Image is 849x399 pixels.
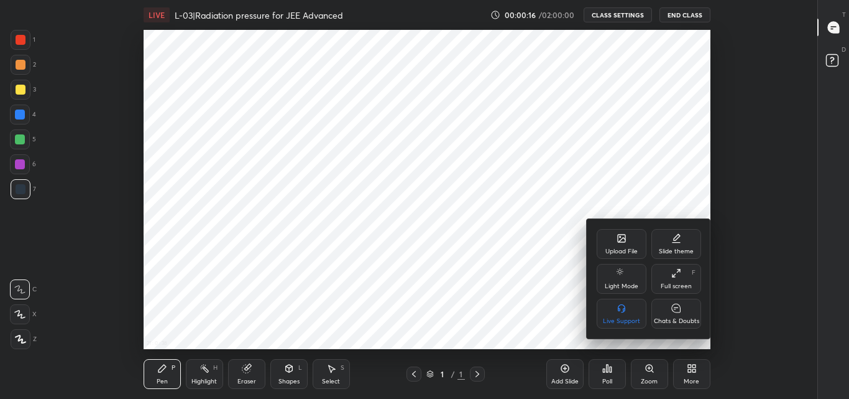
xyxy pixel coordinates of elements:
div: Slide theme [659,248,694,255]
div: Light Mode [605,283,638,289]
div: F [692,270,695,276]
div: Chats & Doubts [654,318,699,324]
div: Upload File [605,248,638,255]
div: Full screen [661,283,692,289]
div: Live Support [603,318,640,324]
